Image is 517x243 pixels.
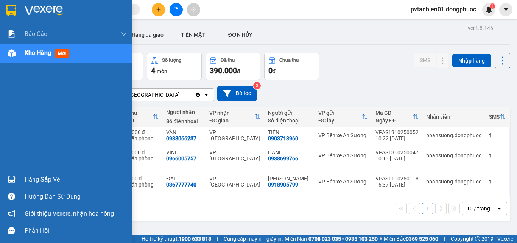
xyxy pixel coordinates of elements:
div: VP Bến xe An Sương [318,132,368,138]
button: Bộ lọc [217,86,257,101]
div: 30.000 đ [121,176,159,182]
span: ĐƠN HỦY [228,32,252,38]
span: Kho hàng [25,49,51,56]
div: VP gửi [318,110,362,116]
div: Ngày ĐH [375,118,413,124]
span: Miền Nam [285,235,378,243]
div: VP nhận [209,110,254,116]
div: 0918905799 [268,182,298,188]
sup: 1 [490,3,495,9]
span: ⚪️ [380,237,382,240]
img: warehouse-icon [8,49,16,57]
div: VP Bến xe An Sương [318,152,368,158]
button: plus [152,3,165,16]
span: TIỀN MẶT [181,32,206,38]
span: 390.000 [210,66,237,75]
span: | [217,235,218,243]
th: Toggle SortBy [372,107,422,127]
span: aim [191,7,196,12]
div: 0367777740 [166,182,196,188]
strong: 0708 023 035 - 0935 103 250 [308,236,378,242]
svg: open [203,92,209,98]
div: 0988066237 [166,135,196,141]
div: 0903718960 [268,135,298,141]
strong: 0369 525 060 [406,236,438,242]
div: Chưa thu [279,58,299,63]
th: Toggle SortBy [117,107,163,127]
div: Hàng sắp về [25,174,127,185]
div: Đã thu [121,110,153,116]
span: down [121,31,127,37]
div: Phản hồi [25,225,127,237]
span: notification [8,210,15,217]
button: Hàng đã giao [126,26,170,44]
span: copyright [475,236,480,241]
svg: Clear value [195,92,201,98]
span: pvtanbien01.dongphuoc [405,5,482,14]
span: Giới thiệu Vexere, nhận hoa hồng [25,209,114,218]
div: LỆ QUYÊN [268,176,311,182]
th: Toggle SortBy [485,107,509,127]
div: VP [GEOGRAPHIC_DATA] [121,91,180,99]
button: file-add [170,3,183,16]
div: bpansuong.dongphuoc [426,179,481,185]
div: Số điện thoại [268,118,311,124]
div: 1 [489,179,506,185]
button: 1 [422,203,433,214]
button: caret-down [499,3,512,16]
th: Toggle SortBy [315,107,372,127]
span: 0 [268,66,273,75]
div: Người gửi [268,110,311,116]
span: Báo cáo [25,29,47,39]
div: VP [GEOGRAPHIC_DATA] [209,176,260,188]
span: 4 [151,66,155,75]
span: đ [237,68,240,74]
div: VINH [166,149,202,155]
img: warehouse-icon [8,176,16,183]
div: SMS [489,114,500,120]
div: 10:22 [DATE] [375,135,419,141]
span: Hỗ trợ kỹ thuật: [142,235,211,243]
div: HTTT [121,118,153,124]
span: file-add [173,7,179,12]
span: | [444,235,445,243]
div: Tại văn phòng [121,182,159,188]
div: 1 [489,132,506,138]
img: icon-new-feature [486,6,492,13]
input: Selected VP Tân Biên. [181,91,181,99]
div: bpansuong.dongphuoc [426,132,481,138]
div: ĐC giao [209,118,254,124]
div: 10:13 [DATE] [375,155,419,161]
div: Tại văn phòng [121,155,159,161]
div: ver 1.8.146 [468,24,493,32]
div: 135.000 đ [121,129,159,135]
div: Đã thu [221,58,235,63]
div: Số lượng [162,58,181,63]
th: Toggle SortBy [206,107,264,127]
span: plus [156,7,161,12]
span: message [8,227,15,234]
span: Miền Bắc [384,235,438,243]
div: Người nhận [166,109,202,115]
div: HẠNH [268,149,311,155]
div: VP [GEOGRAPHIC_DATA] [209,129,260,141]
div: VPAS1110250118 [375,176,419,182]
img: solution-icon [8,30,16,38]
button: Số lượng4món [147,53,202,80]
div: 10 / trang [467,205,490,212]
sup: 3 [253,82,261,89]
span: mới [55,49,69,58]
div: VP [GEOGRAPHIC_DATA] [209,149,260,161]
div: Số điện thoại [166,118,202,124]
div: 0966005757 [166,155,196,161]
div: 0938699766 [268,155,298,161]
div: ĐC lấy [318,118,362,124]
span: 1 [491,3,494,9]
button: Chưa thu0đ [264,53,319,80]
span: Cung cấp máy in - giấy in: [224,235,283,243]
button: SMS [414,53,436,67]
div: bpansuong.dongphuoc [426,152,481,158]
span: món [157,68,167,74]
div: Tại văn phòng [121,135,159,141]
button: Đã thu390.000đ [206,53,260,80]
